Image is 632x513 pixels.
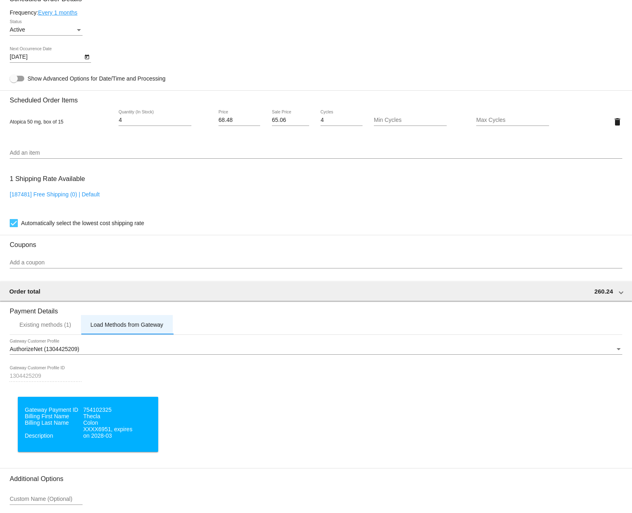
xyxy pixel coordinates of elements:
mat-select: Status [10,27,83,33]
dd: Gateway Payment ID [25,407,82,413]
a: Every 1 months [38,9,77,16]
div: Load Methods from Gateway [91,321,163,328]
dt: XXXX6951, expires on 2028-03 [83,426,140,439]
input: Gateway Customer Profile ID [10,373,83,379]
span: Active [10,26,25,33]
span: 260.24 [594,288,613,295]
span: Show Advanced Options for Date/Time and Processing [28,75,165,83]
dd: Billing Last Name [25,419,82,426]
span: Order total [9,288,40,295]
dd: Billing First Name [25,413,82,419]
dt: Colon [83,419,140,426]
input: Add an item [10,150,622,156]
input: Cycles [320,117,362,123]
mat-icon: delete [613,117,622,127]
dt: Thecla [83,413,140,419]
a: [187481] Free Shipping (0) | Default [10,191,100,198]
span: Atopica 50 mg, box of 15 [10,119,64,125]
input: Add a coupon [10,260,622,266]
input: Custom Name (Optional) [10,496,83,502]
span: Automatically select the lowest cost shipping rate [21,218,144,228]
input: Next Occurrence Date [10,54,83,60]
h3: Additional Options [10,475,622,483]
h3: 1 Shipping Rate Available [10,170,85,187]
h3: Payment Details [10,301,622,315]
input: Sale Price [272,117,309,123]
input: Max Cycles [476,117,549,123]
dd: Description [25,432,82,439]
h3: Coupons [10,235,622,249]
div: Existing methods (1) [19,321,71,328]
mat-select: Gateway Customer Profile [10,346,622,353]
span: AuthorizeNet (1304425209) [10,346,79,352]
h3: Scheduled Order Items [10,90,622,104]
button: Open calendar [83,52,91,61]
div: Frequency: [10,9,622,16]
input: Quantity (In Stock) [119,117,191,123]
dt: 754102325 [83,407,140,413]
input: Price [218,117,260,123]
input: Min Cycles [374,117,447,123]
